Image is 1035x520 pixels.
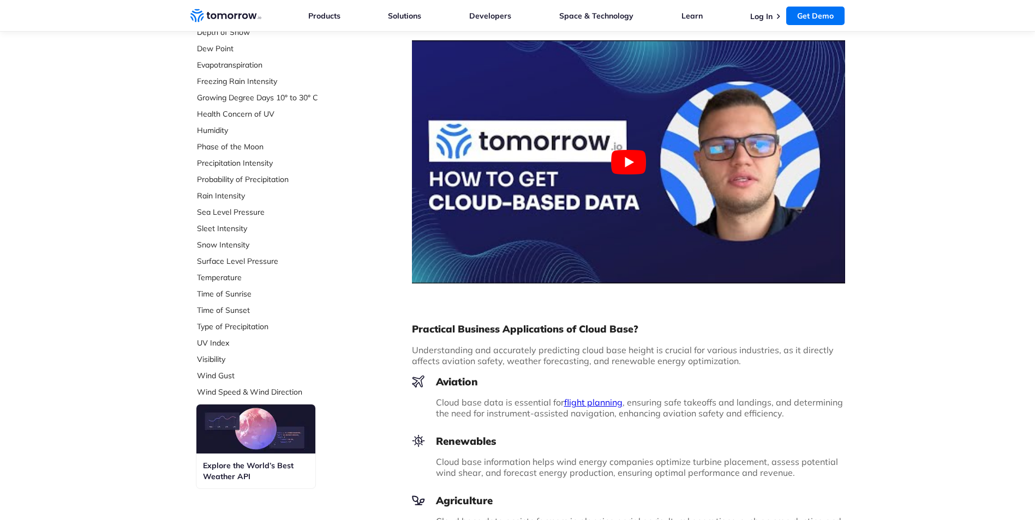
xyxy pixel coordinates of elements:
h3: Explore the World’s Best Weather API [203,460,309,482]
a: Rain Intensity [197,190,342,201]
a: Dew Point [197,43,342,54]
h3: Aviation [412,375,845,388]
a: Time of Sunrise [197,288,342,299]
a: Health Concern of UV [197,108,342,119]
a: UV Index [197,337,342,348]
h3: Agriculture [412,494,845,507]
button: Play Youtube video [412,40,845,283]
h2: Practical Business Applications of Cloud Base? [412,323,845,336]
a: Time of Sunset [197,305,342,316]
a: Evapotranspiration [197,59,342,70]
a: Solutions [388,11,421,21]
a: Explore the World’s Best Weather API [196,404,315,488]
a: flight planning [564,397,623,408]
a: Sea Level Pressure [197,207,342,217]
a: Surface Level Pressure [197,256,342,267]
a: Products [308,11,340,21]
span: Cloud base information helps wind energy companies optimize turbine placement, assess potential w... [436,456,838,478]
a: Space & Technology [559,11,633,21]
a: Freezing Rain Intensity [197,76,342,87]
a: Wind Speed & Wind Direction [197,386,342,397]
a: Growing Degree Days 10° to 30° C [197,92,342,103]
a: Learn [681,11,703,21]
a: Snow Intensity [197,239,342,250]
a: Home link [190,8,261,24]
a: Get Demo [786,7,845,25]
span: Cloud base data is essential for , ensuring safe takeoffs and landings, and determining the need ... [436,397,843,419]
a: Precipitation Intensity [197,158,342,168]
a: Sleet Intensity [197,223,342,234]
a: Wind Gust [197,370,342,381]
a: Log In [750,11,773,21]
a: Phase of the Moon [197,141,342,152]
span: Understanding and accurately predicting cloud base height is crucial for various industries, as i... [412,344,834,366]
a: Type of Precipitation [197,321,342,332]
a: Humidity [197,125,342,136]
a: Temperature [197,272,342,283]
a: Visibility [197,354,342,365]
a: Depth of Snow [197,27,342,38]
a: Probability of Precipitation [197,174,342,185]
a: Developers [469,11,511,21]
h3: Renewables [412,434,845,448]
